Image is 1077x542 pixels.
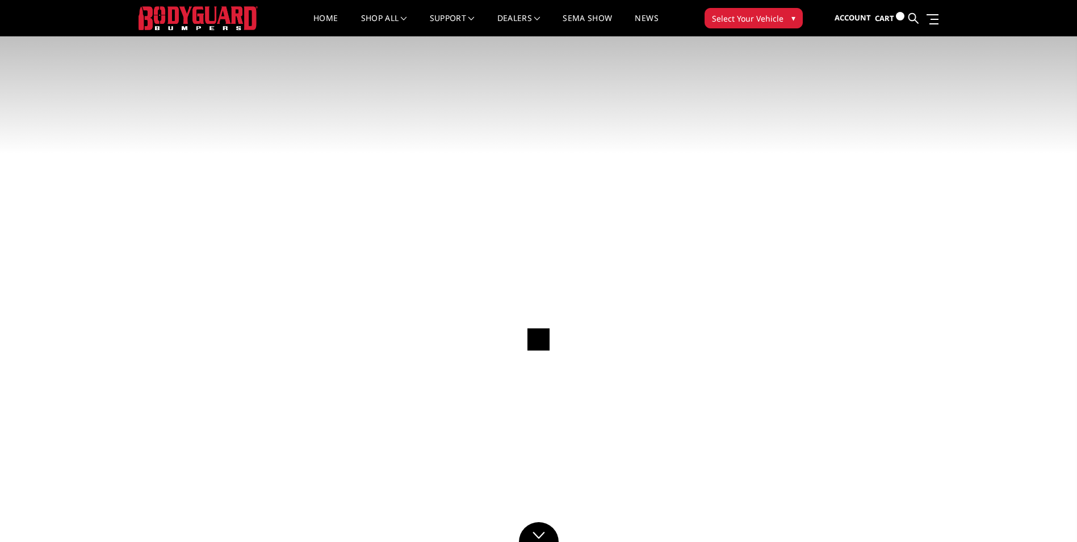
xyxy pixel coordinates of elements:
a: Dealers [497,14,540,36]
span: Account [835,12,871,23]
a: News [635,14,658,36]
a: shop all [361,14,407,36]
button: Select Your Vehicle [705,8,803,28]
a: Click to Down [519,522,559,542]
img: BODYGUARD BUMPERS [139,6,258,30]
span: ▾ [791,12,795,24]
a: SEMA Show [563,14,612,36]
a: Support [430,14,475,36]
a: Account [835,3,871,34]
a: Home [313,14,338,36]
span: Select Your Vehicle [712,12,783,24]
a: Cart [875,3,904,34]
span: Cart [875,13,894,23]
